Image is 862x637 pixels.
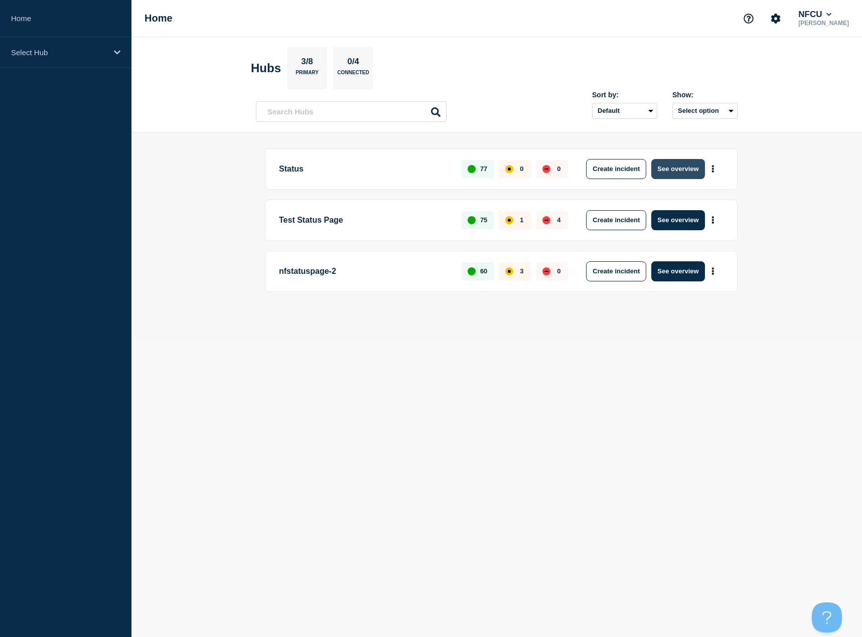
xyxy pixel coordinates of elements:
p: 3 [520,267,523,275]
div: affected [505,216,513,224]
p: Test Status Page [279,210,450,230]
p: 0/4 [344,57,363,70]
p: Primary [296,70,319,80]
p: 0 [557,165,560,173]
div: down [542,267,550,275]
p: Select Hub [11,48,107,57]
button: Create incident [586,210,646,230]
button: See overview [651,210,704,230]
div: up [468,267,476,275]
input: Search Hubs [256,101,447,122]
div: affected [505,165,513,173]
h2: Hubs [251,61,281,75]
p: Status [279,159,450,179]
div: Sort by: [592,91,657,99]
button: Create incident [586,261,646,281]
button: Select option [672,103,738,119]
p: 60 [480,267,487,275]
p: 75 [480,216,487,224]
div: up [468,165,476,173]
h1: Home [145,13,173,24]
p: 0 [557,267,560,275]
div: down [542,165,550,173]
p: 4 [557,216,560,224]
button: NFCU [796,10,833,20]
iframe: Help Scout Beacon - Open [812,602,842,632]
select: Sort by [592,103,657,119]
button: See overview [651,261,704,281]
p: nfstatuspage-2 [279,261,450,281]
p: 77 [480,165,487,173]
div: Show: [672,91,738,99]
div: up [468,216,476,224]
p: Connected [337,70,369,80]
button: See overview [651,159,704,179]
p: 0 [520,165,523,173]
p: [PERSON_NAME] [796,20,851,27]
button: More actions [706,160,720,178]
button: Support [738,8,759,29]
div: down [542,216,550,224]
button: Account settings [765,8,786,29]
p: 1 [520,216,523,224]
button: Create incident [586,159,646,179]
button: More actions [706,211,720,229]
p: 3/8 [298,57,317,70]
div: affected [505,267,513,275]
button: More actions [706,262,720,280]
